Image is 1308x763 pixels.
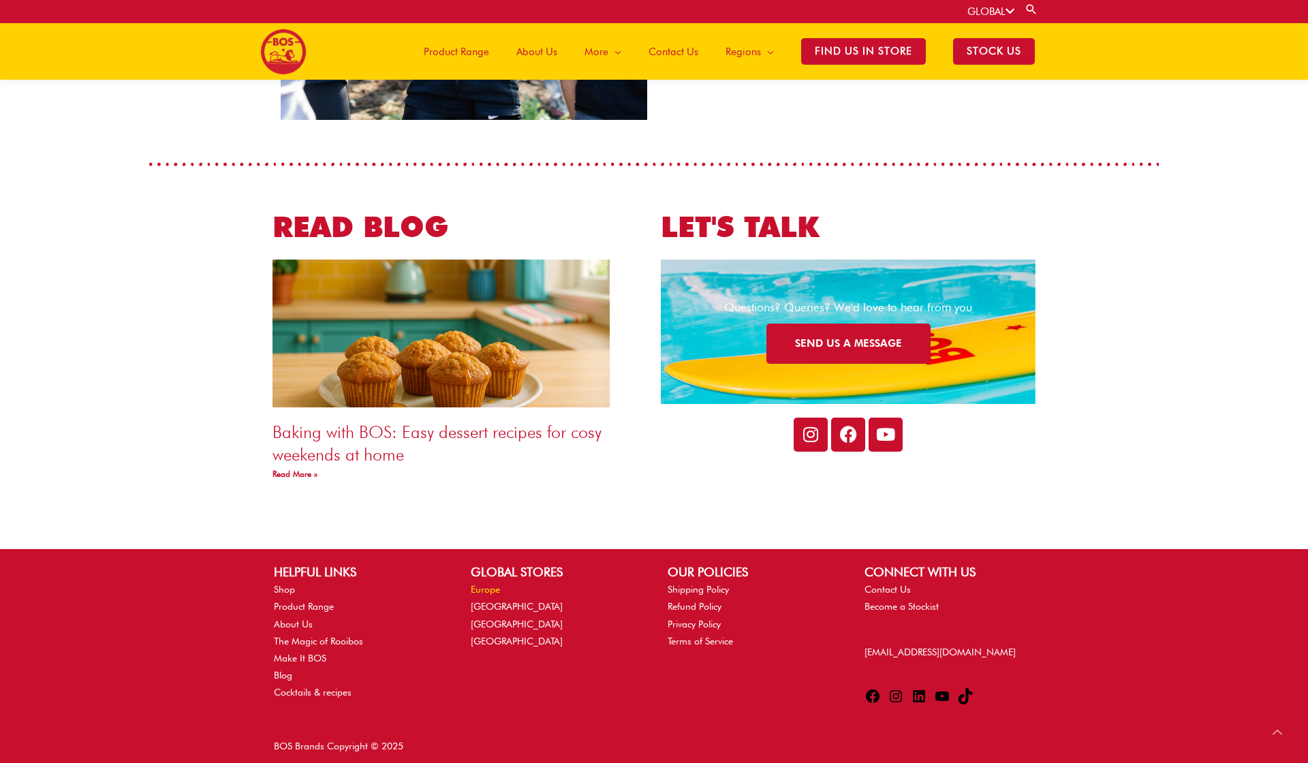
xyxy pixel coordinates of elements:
[272,208,647,246] h2: READ BLOG
[274,636,363,647] a: The Magic of Rooibos
[865,563,1034,581] h2: CONNECT WITH US
[272,422,602,465] a: Baking with BOS: Easy dessert recipes for cosy weekends at home
[967,5,1014,18] a: GLOBAL
[274,687,352,698] a: Cocktails & recipes
[274,619,313,629] a: About Us
[788,23,939,80] a: Find Us in Store
[516,31,557,72] span: About Us
[410,23,503,80] a: Product Range
[571,23,635,80] a: More
[1025,3,1038,16] a: Search button
[635,23,712,80] a: Contact Us
[801,38,926,65] span: Find Us in Store
[712,23,788,80] a: Regions
[668,563,837,581] h2: OUR POLICIES
[766,324,931,364] a: SEND US A MESSAGE
[865,647,1016,657] a: [EMAIL_ADDRESS][DOMAIN_NAME]
[471,601,563,612] a: [GEOGRAPHIC_DATA]
[471,563,640,581] h2: GLOBAL STORES
[953,38,1035,65] span: STOCK US
[726,31,761,72] span: Regions
[424,31,489,72] span: Product Range
[668,619,721,629] a: Privacy Policy
[260,737,655,755] div: BOS Brands Copyright © 2025
[668,584,729,595] a: Shipping Policy
[865,581,1034,615] nav: CONNECT WITH US
[274,670,292,681] a: Blog
[865,601,939,612] a: Become a Stockist
[272,469,317,479] a: Read more about Baking with BOS: Easy dessert recipes for cosy weekends at home
[471,636,563,647] a: [GEOGRAPHIC_DATA]
[668,636,733,647] a: Terms of Service
[939,23,1048,80] a: STOCK US
[503,23,571,80] a: About Us
[585,31,608,72] span: More
[274,601,334,612] a: Product Range
[471,619,563,629] a: [GEOGRAPHIC_DATA]
[260,29,307,75] img: BOS logo finals-200px
[471,581,640,650] nav: GLOBAL STORES
[668,601,721,612] a: Refund Policy
[274,563,443,581] h2: HELPFUL LINKS
[649,31,698,72] span: Contact Us
[400,23,1048,80] nav: Site Navigation
[685,299,1012,316] div: Questions? Queries? We'd love to hear from you
[274,584,295,595] a: Shop
[274,581,443,701] nav: HELPFUL LINKS
[668,581,837,650] nav: OUR POLICIES
[274,653,326,664] a: Make It BOS
[865,584,911,595] a: Contact Us
[471,584,500,595] a: Europe
[661,208,1035,246] h2: LET'S TALK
